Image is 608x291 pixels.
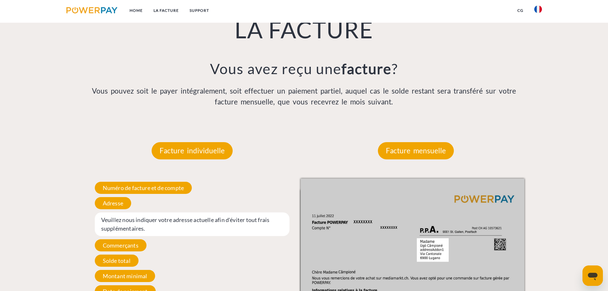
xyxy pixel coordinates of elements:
img: logo-powerpay.svg [66,7,118,13]
span: Adresse [95,197,131,209]
a: LA FACTURE [148,5,184,16]
span: Commerçants [95,239,146,251]
p: Vous pouvez soit le payer intégralement, soit effectuer un paiement partiel, auquel cas le solde ... [80,86,528,107]
h3: Vous avez reçu une ? [80,60,528,78]
p: Facture individuelle [152,142,233,159]
a: Support [184,5,214,16]
a: CG [512,5,529,16]
b: facture [342,60,392,77]
p: Facture mensuelle [378,142,454,159]
h1: LA FACTURE [80,15,528,44]
span: Veuillez nous indiquer votre adresse actuelle afin d'éviter tout frais supplémentaires. [95,212,290,236]
span: Numéro de facture et de compte [95,182,192,194]
span: Montant minimal [95,270,155,282]
span: Solde total [95,255,139,267]
a: Home [124,5,148,16]
iframe: Bouton de lancement de la fenêtre de messagerie [582,265,603,286]
img: fr [534,5,542,13]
